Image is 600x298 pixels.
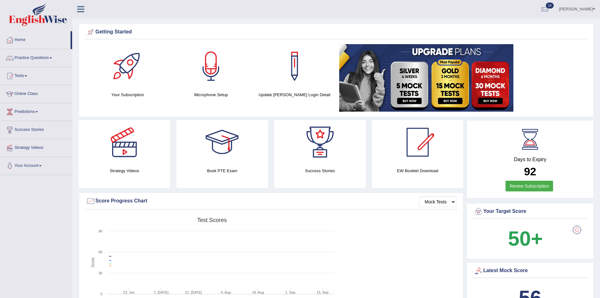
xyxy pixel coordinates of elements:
[86,196,456,206] div: Score Progress Chart
[372,167,463,174] h4: EW Booklet Download
[256,91,333,98] h4: Update [PERSON_NAME] Login Detail
[0,31,71,47] a: Home
[79,167,170,174] h4: Strategy Videos
[0,157,72,173] a: Your Account
[285,290,295,294] tspan: 1. Sep
[0,121,72,137] a: Success Stories
[221,290,231,294] tspan: 4. Aug
[508,227,543,250] b: 50+
[0,67,72,83] a: Tests
[474,157,586,162] h4: Days to Expiry
[0,103,72,119] a: Predictions
[474,207,586,216] div: Your Target Score
[86,27,586,37] div: Getting Started
[89,91,166,98] h4: Your Subscription
[154,290,169,294] tspan: 7. [DATE]
[546,3,554,9] span: 14
[0,49,72,65] a: Practice Questions
[506,181,553,191] a: Renew Subscription
[0,139,72,155] a: Strategy Videos
[0,85,72,101] a: Online Class
[100,292,102,296] text: 0
[339,44,513,112] img: small5.jpg
[474,266,586,276] div: Latest Mock Score
[185,290,202,294] tspan: 21. [DATE]
[274,167,366,174] h4: Success Stories
[317,290,329,294] tspan: 15. Sep
[99,250,102,254] text: 60
[99,229,102,233] text: 90
[524,165,536,178] b: 92
[99,271,102,275] text: 30
[252,290,264,294] tspan: 18. Aug
[123,290,134,294] tspan: 23. Jun
[176,167,268,174] h4: Book PTE Exam
[197,217,227,223] tspan: Test scores
[91,258,95,268] tspan: Score
[173,91,250,98] h4: Microphone Setup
